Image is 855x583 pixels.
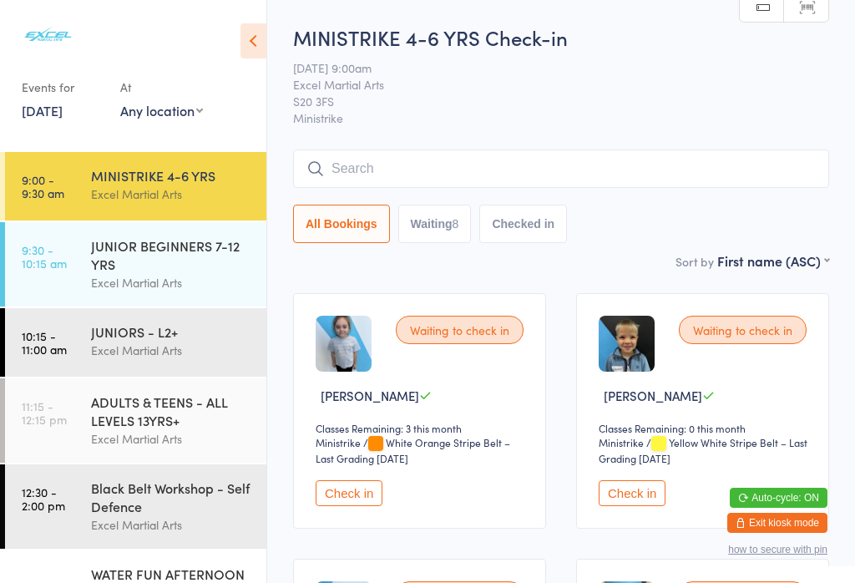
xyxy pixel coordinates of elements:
a: 9:00 -9:30 amMINISTRIKE 4-6 YRSExcel Martial Arts [5,152,266,221]
div: JUNIOR BEGINNERS 7-12 YRS [91,236,252,273]
a: 9:30 -10:15 amJUNIOR BEGINNERS 7-12 YRSExcel Martial Arts [5,222,266,307]
div: MINISTRIKE 4-6 YRS [91,166,252,185]
span: Ministrike [293,109,829,126]
div: JUNIORS - L2+ [91,322,252,341]
div: Classes Remaining: 0 this month [599,421,812,435]
div: ADULTS & TEENS - ALL LEVELS 13YRS+ [91,393,252,429]
div: Classes Remaining: 3 this month [316,421,529,435]
div: WATER FUN AFTERNOON [91,565,252,583]
span: Excel Martial Arts [293,76,803,93]
div: Any location [120,101,203,119]
input: Search [293,150,829,188]
img: image1729327945.png [599,316,655,372]
h2: MINISTRIKE 4-6 YRS Check-in [293,23,829,51]
label: Sort by [675,253,714,270]
span: [DATE] 9:00am [293,59,803,76]
time: 10:15 - 11:00 am [22,329,67,356]
time: 9:30 - 10:15 am [22,243,67,270]
span: [PERSON_NAME] [604,387,702,404]
div: Waiting to check in [396,316,524,344]
span: S20 3FS [293,93,803,109]
button: Check in [316,480,382,506]
div: Excel Martial Arts [91,273,252,292]
button: Checked in [479,205,567,243]
div: Ministrike [316,435,361,449]
time: 9:00 - 9:30 am [22,173,64,200]
img: Excel Martial Arts [17,13,79,57]
div: Excel Martial Arts [91,185,252,204]
a: 10:15 -11:00 amJUNIORS - L2+Excel Martial Arts [5,308,266,377]
span: [PERSON_NAME] [321,387,419,404]
img: image1726591426.png [316,316,372,372]
a: [DATE] [22,101,63,119]
div: Ministrike [599,435,644,449]
div: First name (ASC) [717,251,829,270]
div: At [120,74,203,101]
div: Excel Martial Arts [91,341,252,360]
div: Excel Martial Arts [91,429,252,449]
div: Excel Martial Arts [91,515,252,535]
button: Check in [599,480,665,506]
button: Auto-cycle: ON [730,488,827,508]
div: Events for [22,74,104,101]
a: 11:15 -12:15 pmADULTS & TEENS - ALL LEVELS 13YRS+Excel Martial Arts [5,378,266,463]
div: Waiting to check in [679,316,807,344]
div: Black Belt Workshop - Self Defence [91,479,252,515]
span: / Yellow White Stripe Belt – Last Grading [DATE] [599,435,807,465]
span: / White Orange Stripe Belt – Last Grading [DATE] [316,435,510,465]
a: 12:30 -2:00 pmBlack Belt Workshop - Self DefenceExcel Martial Arts [5,464,266,549]
button: All Bookings [293,205,390,243]
button: how to secure with pin [728,544,827,555]
button: Waiting8 [398,205,472,243]
time: 11:15 - 12:15 pm [22,399,67,426]
div: 8 [453,217,459,231]
time: 12:30 - 2:00 pm [22,485,65,512]
button: Exit kiosk mode [727,513,827,533]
